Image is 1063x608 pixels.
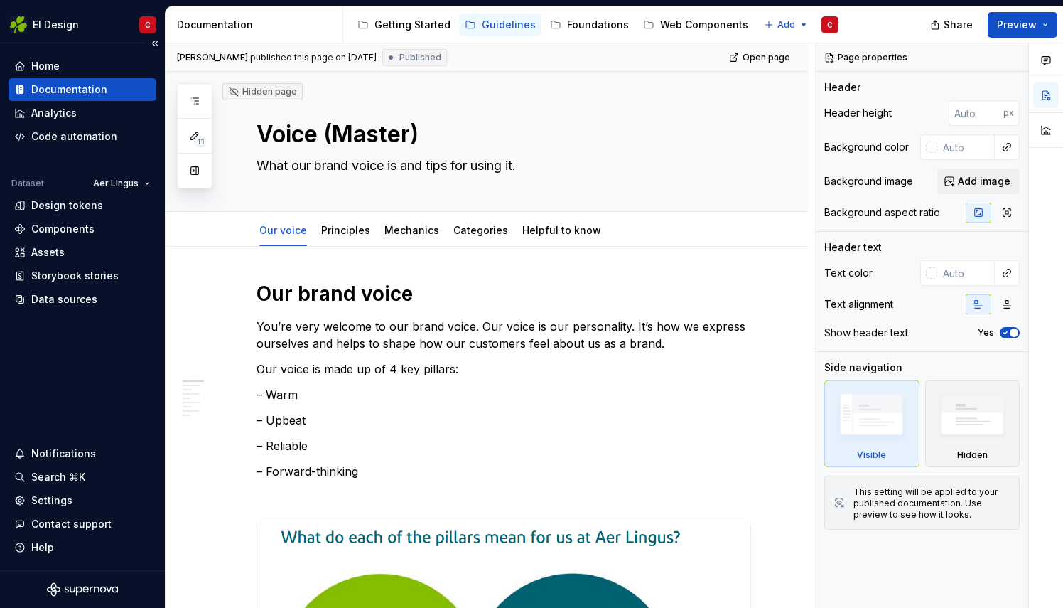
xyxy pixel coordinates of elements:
div: Visible [824,380,919,467]
div: Background image [824,174,913,188]
button: Add [760,15,813,35]
div: Design tokens [31,198,103,213]
span: Add image [958,174,1010,188]
p: – Warm [257,386,751,403]
div: Notifications [31,447,96,461]
div: Mechanics [379,215,445,245]
div: Documentation [31,82,107,97]
div: Help [31,540,54,555]
textarea: Voice (Master) [254,117,748,151]
a: Assets [9,241,156,264]
div: Components [31,222,95,236]
div: Categories [448,215,514,245]
button: Collapse sidebar [145,33,165,53]
div: EI Design [33,18,79,32]
div: Home [31,59,60,73]
a: Principles [321,224,370,236]
label: Yes [978,327,994,338]
h1: Our brand voice [257,281,751,306]
div: Page tree [352,11,757,39]
a: Mechanics [384,224,439,236]
input: Auto [949,100,1003,126]
div: Foundations [567,18,629,32]
span: [PERSON_NAME] [177,52,248,63]
a: Analytics [9,102,156,124]
span: Preview [997,18,1037,32]
a: Home [9,55,156,78]
a: Web Components [637,14,754,36]
div: Background aspect ratio [824,206,940,220]
button: EI DesignC [3,9,162,40]
a: Settings [9,489,156,512]
div: Side navigation [824,361,902,375]
div: Text color [824,266,873,280]
a: Storybook stories [9,265,156,287]
div: Background color [824,140,909,154]
a: Helpful to know [522,224,601,236]
a: Design tokens [9,194,156,217]
div: Web Components [660,18,748,32]
button: Share [923,12,982,38]
button: Notifications [9,442,156,465]
div: Assets [31,245,65,260]
input: Auto [937,260,995,286]
span: 11 [195,136,206,147]
div: Header text [824,240,882,255]
div: Visible [857,449,886,461]
p: – Forward-thinking [257,463,751,480]
a: Open page [725,48,797,68]
div: Code automation [31,129,117,144]
p: – Upbeat [257,412,751,429]
div: Principles [315,215,376,245]
a: Our voice [259,224,307,236]
p: You’re very welcome to our brand voice. Our voice is our personality. It’s how we express ourselv... [257,318,751,352]
div: Hidden page [228,86,297,97]
div: Analytics [31,106,77,120]
span: Published [399,52,441,63]
a: App Components [757,14,870,36]
a: Foundations [544,14,635,36]
svg: Supernova Logo [47,582,118,597]
div: Header height [824,106,892,120]
button: Add image [937,169,1020,194]
button: Aer Lingus [87,174,156,193]
span: Aer Lingus [93,178,139,189]
button: Search ⌘K [9,466,156,489]
div: Contact support [31,517,112,531]
div: Show header text [824,326,908,340]
textarea: What our brand voice is and tips for using it. [254,154,748,177]
div: Dataset [11,178,44,189]
div: Storybook stories [31,269,119,283]
div: Hidden [957,449,988,461]
div: C [145,19,151,31]
div: C [827,19,833,31]
a: Categories [453,224,508,236]
div: Search ⌘K [31,470,85,484]
div: Getting Started [374,18,450,32]
div: Helpful to know [517,215,607,245]
div: Data sources [31,292,97,306]
p: px [1003,107,1014,119]
a: Data sources [9,288,156,311]
div: This setting will be applied to your published documentation. Use preview to see how it looks. [853,486,1010,521]
button: Preview [988,12,1057,38]
a: Documentation [9,78,156,101]
div: Our voice [254,215,313,245]
div: Settings [31,494,72,508]
button: Contact support [9,513,156,535]
a: Code automation [9,125,156,148]
span: Add [777,19,795,31]
span: Open page [743,52,790,63]
img: 56b5df98-d96d-4d7e-807c-0afdf3bdaefa.png [10,16,27,33]
a: Guidelines [459,14,541,36]
div: Hidden [925,380,1020,467]
input: Auto [937,134,995,160]
p: Our voice is made up of 4 key pillars: [257,361,751,378]
div: published this page on [DATE] [250,52,377,63]
div: Text alignment [824,297,893,311]
button: Help [9,536,156,559]
div: Header [824,80,860,95]
p: – Reliable [257,437,751,454]
a: Getting Started [352,14,456,36]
